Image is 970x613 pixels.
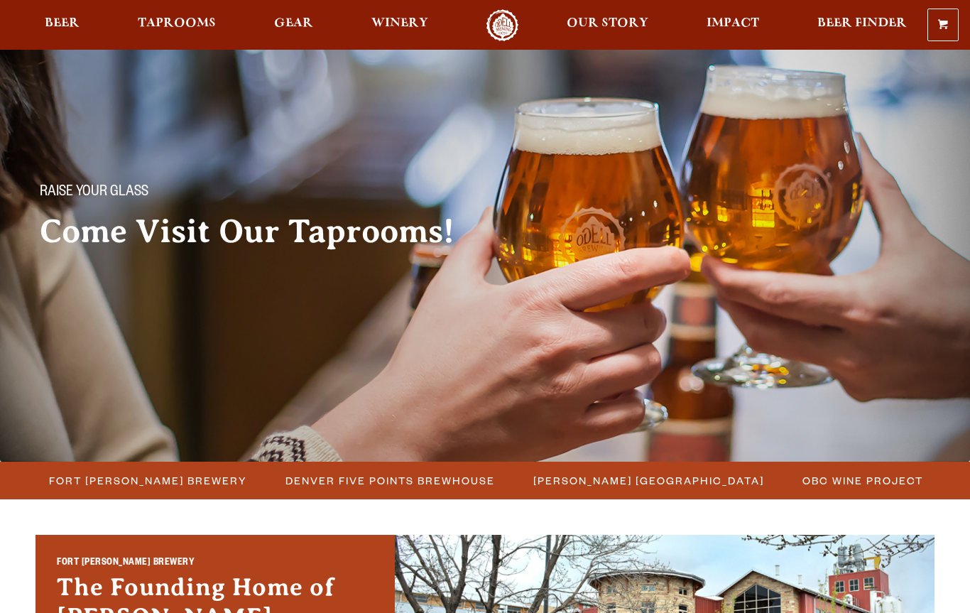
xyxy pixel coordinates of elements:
[129,9,225,41] a: Taprooms
[277,470,502,491] a: Denver Five Points Brewhouse
[265,9,322,41] a: Gear
[525,470,771,491] a: [PERSON_NAME] [GEOGRAPHIC_DATA]
[285,470,495,491] span: Denver Five Points Brewhouse
[476,9,529,41] a: Odell Home
[40,470,254,491] a: Fort [PERSON_NAME] Brewery
[808,9,916,41] a: Beer Finder
[817,18,907,29] span: Beer Finder
[274,18,313,29] span: Gear
[707,18,759,29] span: Impact
[40,214,483,249] h2: Come Visit Our Taprooms!
[802,470,923,491] span: OBC Wine Project
[36,9,89,41] a: Beer
[557,9,658,41] a: Our Story
[40,184,148,202] span: Raise your glass
[533,470,764,491] span: [PERSON_NAME] [GEOGRAPHIC_DATA]
[697,9,768,41] a: Impact
[45,18,80,29] span: Beer
[49,470,247,491] span: Fort [PERSON_NAME] Brewery
[371,18,428,29] span: Winery
[138,18,216,29] span: Taprooms
[567,18,648,29] span: Our Story
[794,470,930,491] a: OBC Wine Project
[57,556,374,573] h2: Fort [PERSON_NAME] Brewery
[362,9,437,41] a: Winery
